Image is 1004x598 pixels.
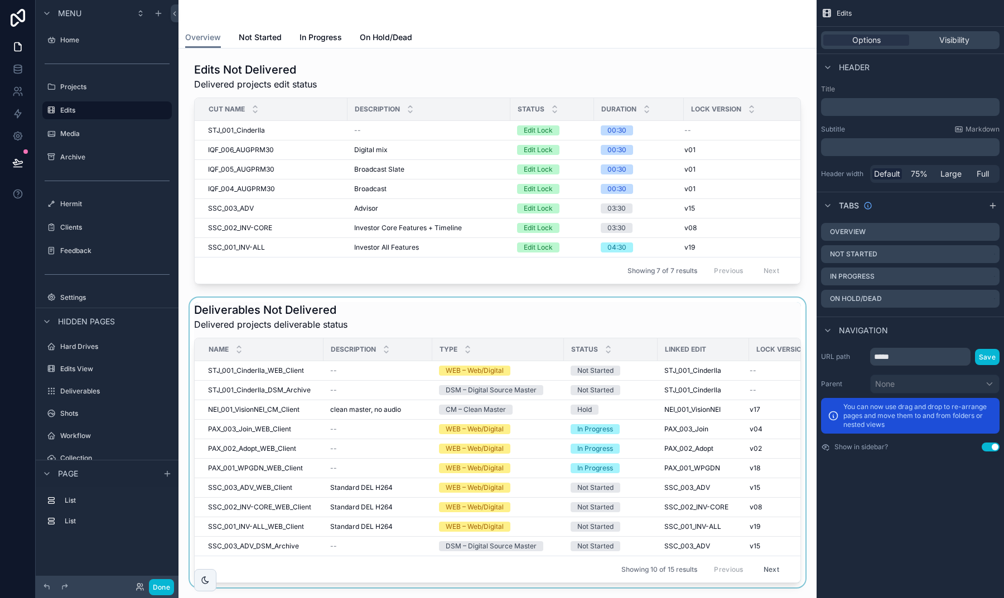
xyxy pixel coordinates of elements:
[60,82,170,91] label: Projects
[870,375,1000,393] button: None
[874,168,900,179] span: Default
[440,345,457,354] span: Type
[42,148,172,166] a: Archive
[843,402,993,429] p: You can now use drag and drop to re-arrange pages and move them to and from folders or nested views
[300,32,342,43] span: In Progress
[360,27,412,50] a: On Hold/Dead
[42,125,172,143] a: Media
[300,27,342,50] a: In Progress
[830,294,882,303] label: On Hold/Dead
[975,349,1000,365] button: Save
[42,338,172,356] a: Hard Drives
[821,85,1000,94] label: Title
[42,101,172,119] a: Edits
[940,168,962,179] span: Large
[60,364,170,373] label: Edits View
[58,8,81,19] span: Menu
[627,266,697,275] span: Showing 7 of 7 results
[60,246,170,255] label: Feedback
[571,345,598,354] span: Status
[60,409,170,418] label: Shots
[42,405,172,422] a: Shots
[42,195,172,213] a: Hermit
[60,106,165,115] label: Edits
[60,431,170,440] label: Workflow
[60,129,170,138] label: Media
[977,168,989,179] span: Full
[42,289,172,307] a: Settings
[911,168,928,179] span: 75%
[830,250,877,259] label: Not Started
[954,125,1000,134] a: Markdown
[839,62,870,73] span: Header
[65,496,167,505] label: List
[60,153,170,162] label: Archive
[821,98,1000,116] div: scrollable content
[239,27,282,50] a: Not Started
[691,105,741,114] span: Lock Version
[821,380,866,388] label: Parent
[601,105,636,114] span: Duration
[331,345,376,354] span: Description
[60,454,170,463] label: Collection
[852,35,881,46] span: Options
[837,9,852,18] span: Edits
[518,105,544,114] span: Status
[42,449,172,467] a: Collection
[36,487,178,541] div: scrollable content
[185,27,221,48] a: Overview
[60,223,170,232] label: Clients
[42,31,172,49] a: Home
[60,387,170,396] label: Deliverables
[665,345,706,354] span: Linked Edit
[875,378,895,390] span: None
[834,443,888,451] label: Show in sidebar?
[830,272,875,281] label: In Progress
[42,427,172,445] a: Workflow
[355,105,400,114] span: Description
[360,32,412,43] span: On Hold/Dead
[821,169,866,178] label: Header width
[821,138,1000,156] div: scrollable content
[821,125,845,134] label: Subtitle
[939,35,969,46] span: Visibility
[65,517,167,526] label: List
[42,360,172,378] a: Edits View
[209,105,245,114] span: Cut Name
[149,579,174,595] button: Done
[60,342,170,351] label: Hard Drives
[839,325,888,336] span: Navigation
[621,565,697,574] span: Showing 10 of 15 results
[42,78,172,96] a: Projects
[58,468,78,479] span: Page
[185,32,221,43] span: Overview
[42,382,172,400] a: Deliverables
[966,125,1000,134] span: Markdown
[42,218,172,236] a: Clients
[58,316,115,327] span: Hidden pages
[756,345,807,354] span: Lock Version
[839,200,859,211] span: Tabs
[756,561,787,578] button: Next
[239,32,282,43] span: Not Started
[830,227,866,236] label: Overview
[209,345,229,354] span: Name
[42,242,172,260] a: Feedback
[821,352,866,361] label: URL path
[60,293,170,302] label: Settings
[60,36,170,45] label: Home
[60,200,170,208] label: Hermit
